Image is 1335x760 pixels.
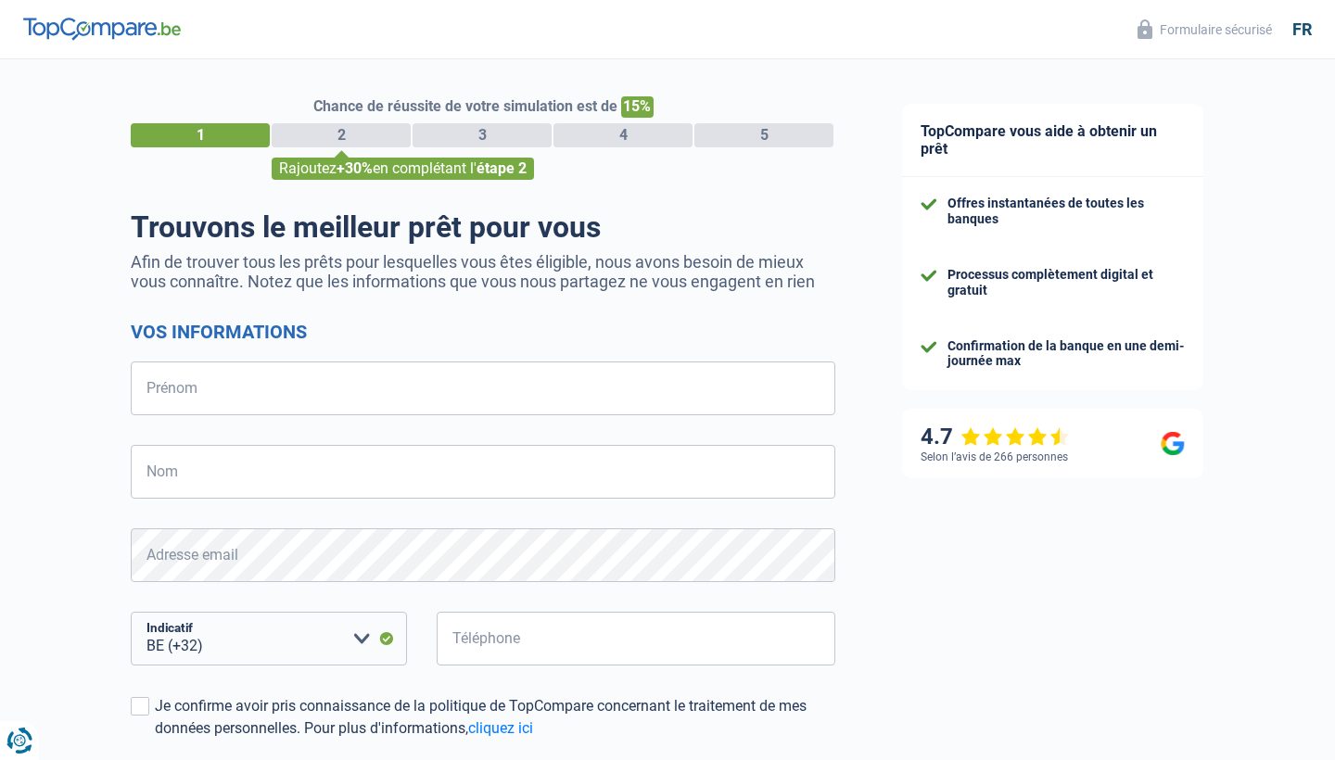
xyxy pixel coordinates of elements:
[272,158,534,180] div: Rajoutez en complétant l'
[23,18,181,40] img: TopCompare Logo
[947,196,1185,227] div: Offres instantanées de toutes les banques
[468,719,533,737] a: cliquez ici
[131,209,835,245] h1: Trouvons le meilleur prêt pour vous
[902,104,1203,177] div: TopCompare vous aide à obtenir un prêt
[1292,19,1312,40] div: fr
[553,123,693,147] div: 4
[155,695,835,740] div: Je confirme avoir pris connaissance de la politique de TopCompare concernant le traitement de mes...
[413,123,552,147] div: 3
[694,123,833,147] div: 5
[947,267,1185,298] div: Processus complètement digital et gratuit
[131,123,270,147] div: 1
[313,97,617,115] span: Chance de réussite de votre simulation est de
[477,159,527,177] span: étape 2
[131,252,835,291] p: Afin de trouver tous les prêts pour lesquelles vous êtes éligible, nous avons besoin de mieux vou...
[947,338,1185,370] div: Confirmation de la banque en une demi-journée max
[337,159,373,177] span: +30%
[1126,14,1283,44] button: Formulaire sécurisé
[131,321,835,343] h2: Vos informations
[921,450,1068,463] div: Selon l’avis de 266 personnes
[437,612,835,665] input: 401020304
[272,123,411,147] div: 2
[621,96,654,118] span: 15%
[921,424,1070,450] div: 4.7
